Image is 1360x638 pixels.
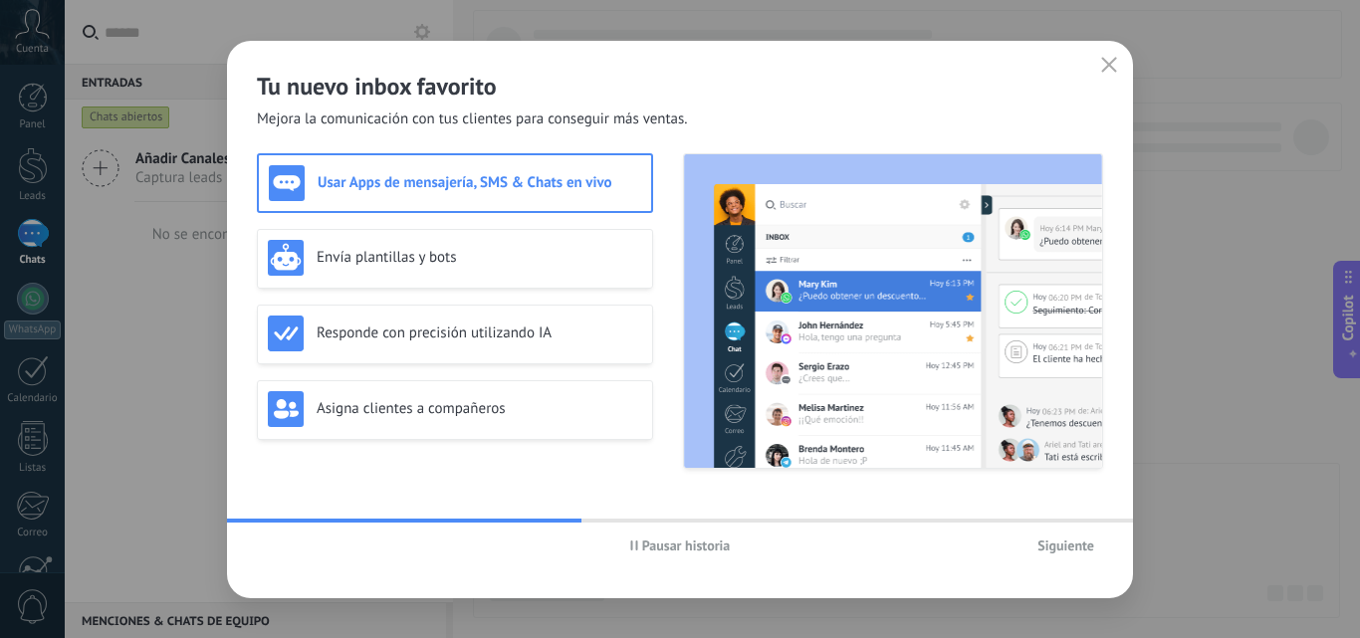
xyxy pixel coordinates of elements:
[1037,538,1094,552] span: Siguiente
[317,323,642,342] h3: Responde con precisión utilizando IA
[257,109,688,129] span: Mejora la comunicación con tus clientes para conseguir más ventas.
[621,531,740,560] button: Pausar historia
[257,71,1103,102] h2: Tu nuevo inbox favorito
[317,399,642,418] h3: Asigna clientes a compañeros
[642,538,731,552] span: Pausar historia
[317,248,642,267] h3: Envía plantillas y bots
[318,173,641,192] h3: Usar Apps de mensajería, SMS & Chats en vivo
[1028,531,1103,560] button: Siguiente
